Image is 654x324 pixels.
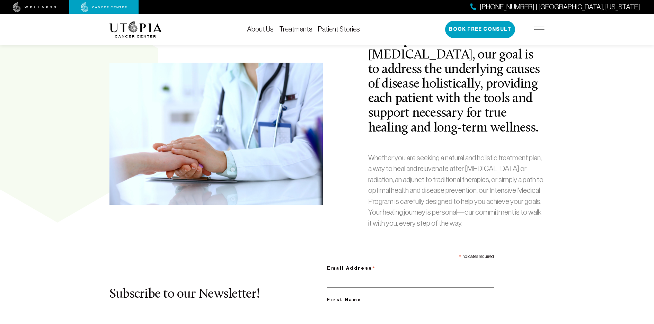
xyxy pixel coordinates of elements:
button: Book Free Consult [445,21,515,38]
img: wellness [13,2,56,12]
span: [PHONE_NUMBER] | [GEOGRAPHIC_DATA], [US_STATE] [480,2,640,12]
img: cancer center [81,2,127,12]
a: Treatments [279,25,312,33]
img: logo [109,21,162,38]
h2: At Utopia Wellness and [MEDICAL_DATA], our goal is to address the underlying causes of disease ho... [368,34,545,136]
p: Whether you are seeking a natural and holistic treatment plan, a way to heal and rejuvenate after... [368,152,545,229]
label: Email Address [327,261,494,273]
a: About Us [247,25,274,33]
div: indicates required [327,251,494,261]
label: First Name [327,296,494,304]
h2: Subscribe to our Newsletter! [109,287,327,302]
img: icon-hamburger [534,27,545,32]
a: [PHONE_NUMBER] | [GEOGRAPHIC_DATA], [US_STATE] [470,2,640,12]
img: At Utopia Wellness and Cancer Center, our goal is to address the underlying causes of disease hol... [109,63,323,205]
a: Patient Stories [318,25,360,33]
